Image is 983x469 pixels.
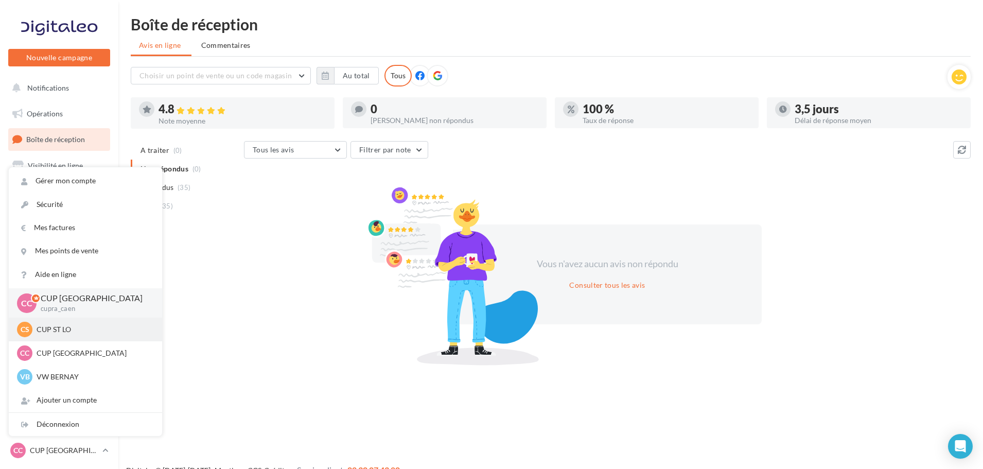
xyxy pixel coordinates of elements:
div: 0 [371,103,538,115]
span: Opérations [27,109,63,118]
span: (35) [160,202,173,210]
a: Campagnes [6,181,112,202]
a: Campagnes DataOnDemand [6,317,112,348]
div: Boîte de réception [131,16,971,32]
div: 100 % [583,103,750,115]
div: Tous [384,65,412,86]
span: Commentaires [201,40,251,50]
div: Taux de réponse [583,117,750,124]
span: CC [20,348,29,358]
a: Mes points de vente [9,239,162,263]
a: CC CUP [GEOGRAPHIC_DATA] [8,441,110,460]
p: cupra_caen [41,304,146,314]
div: [PERSON_NAME] non répondus [371,117,538,124]
div: 3,5 jours [795,103,962,115]
button: Au total [317,67,379,84]
a: Calendrier [6,257,112,279]
span: CS [21,324,29,335]
a: Visibilité en ligne [6,155,112,177]
button: Filtrer par note [350,141,428,159]
p: CUP [GEOGRAPHIC_DATA] [37,348,150,358]
a: Opérations [6,103,112,125]
span: Tous les avis [253,145,294,154]
button: Nouvelle campagne [8,49,110,66]
span: Boîte de réception [26,135,85,144]
span: Visibilité en ligne [28,161,83,170]
a: Gérer mon compte [9,169,162,193]
a: Mes factures [9,216,162,239]
div: Open Intercom Messenger [948,434,973,459]
div: Ajouter un compte [9,389,162,412]
div: Déconnexion [9,413,162,436]
p: VW BERNAY [37,372,150,382]
button: Consulter tous les avis [565,279,649,291]
span: (0) [173,146,182,154]
button: Notifications [6,77,108,99]
div: Délai de réponse moyen [795,117,962,124]
div: Note moyenne [159,117,326,125]
div: Vous n'avez aucun avis non répondu [519,257,696,271]
button: Tous les avis [244,141,347,159]
p: CUP [GEOGRAPHIC_DATA] [30,445,98,456]
p: CUP ST LO [37,324,150,335]
a: Aide en ligne [9,263,162,286]
div: 4.8 [159,103,326,115]
p: CUP [GEOGRAPHIC_DATA] [41,292,146,304]
span: Choisir un point de vente ou un code magasin [139,71,292,80]
span: VB [20,372,30,382]
span: CC [21,297,32,309]
a: Sécurité [9,193,162,216]
button: Au total [334,67,379,84]
a: Boîte de réception [6,128,112,150]
a: Médiathèque [6,232,112,253]
a: PLV et print personnalisable [6,283,112,313]
a: Contacts [6,206,112,228]
span: A traiter [141,145,169,155]
button: Choisir un point de vente ou un code magasin [131,67,311,84]
span: (35) [178,183,190,192]
span: Notifications [27,83,69,92]
span: CC [13,445,23,456]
